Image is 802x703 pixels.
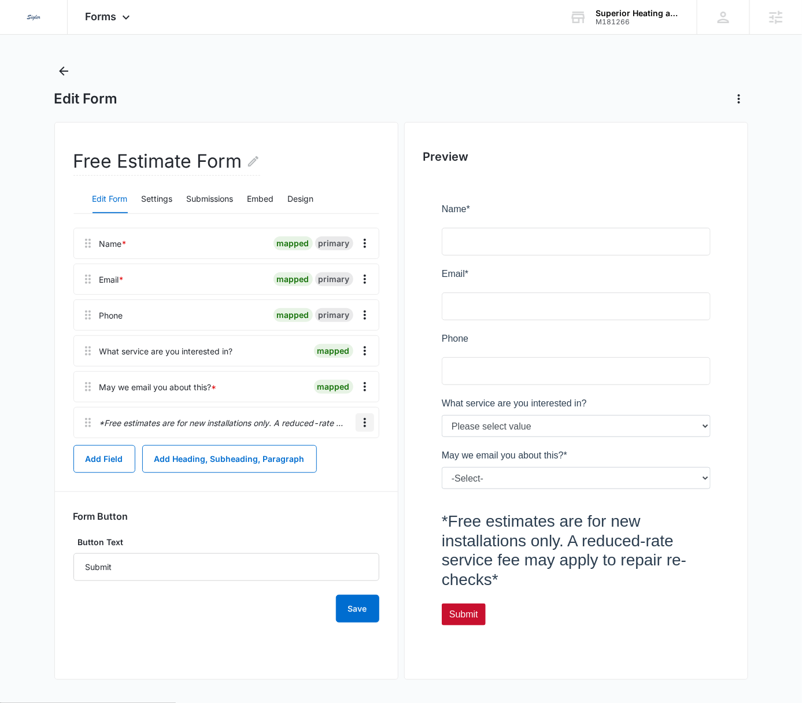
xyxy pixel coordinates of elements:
label: Button Text [73,536,379,549]
div: Name [99,238,127,250]
button: Edit Form [93,186,128,213]
img: tab_domain_overview_orange.svg [31,67,40,76]
span: Submit [8,407,36,417]
h3: Form Button [73,510,128,522]
div: Domain Overview [44,68,104,76]
button: Overflow Menu [356,378,374,396]
div: primary [315,272,353,286]
h2: Preview [423,148,729,165]
button: Add Field [73,445,135,473]
button: Submissions [187,186,234,213]
button: Actions [730,90,748,108]
div: v 4.0.25 [32,18,57,28]
div: Domain: [DOMAIN_NAME] [30,30,127,39]
div: mapped [274,236,313,250]
div: Keywords by Traffic [128,68,195,76]
div: Email [99,273,124,286]
button: Overflow Menu [356,306,374,324]
div: Phone [99,309,123,321]
span: Forms [85,10,116,23]
div: mapped [274,272,313,286]
button: Embed [247,186,274,213]
p: *Free estimates are for new installations only. A reduced-rate service fee may apply to repair re... [99,417,346,429]
div: mapped [314,344,353,358]
button: Design [288,186,314,213]
div: primary [315,236,353,250]
div: account name [596,9,680,18]
img: Sigler Corporate [23,7,44,28]
img: website_grey.svg [19,30,28,39]
img: logo_orange.svg [19,18,28,28]
button: Settings [142,186,173,213]
button: Overflow Menu [356,413,374,432]
div: account id [596,18,680,26]
div: What service are you interested in? [99,345,233,357]
button: Save [336,595,379,623]
h2: Free Estimate Form [73,147,260,176]
div: May we email you about this? [99,381,217,393]
button: Overflow Menu [356,342,374,360]
div: mapped [274,308,313,322]
button: Add Heading, Subheading, Paragraph [142,445,317,473]
button: Back [54,62,73,80]
button: Overflow Menu [356,270,374,288]
div: mapped [314,380,353,394]
div: primary [315,308,353,322]
h1: Edit Form [54,90,118,108]
button: Overflow Menu [356,234,374,253]
img: tab_keywords_by_traffic_grey.svg [115,67,124,76]
button: Edit Form Name [246,147,260,175]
